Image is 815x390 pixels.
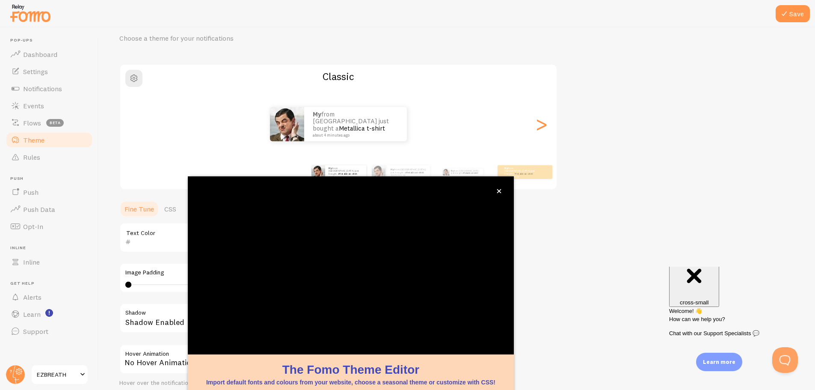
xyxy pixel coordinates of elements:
span: Events [23,101,44,110]
span: Alerts [23,293,41,301]
a: Inline [5,253,93,271]
span: Pop-ups [10,38,93,43]
span: Inline [10,245,93,251]
p: Learn more [703,358,735,366]
a: Support [5,323,93,340]
span: Theme [23,136,44,144]
a: Metallica t-shirt [515,172,533,176]
span: Settings [23,67,48,76]
img: Fomo [270,107,304,141]
div: No Hover Animation [119,344,376,374]
a: Rules [5,149,93,166]
strong: My [313,110,321,118]
img: fomo-relay-logo-orange.svg [9,2,52,24]
span: Support [23,327,48,336]
a: Push Data [5,201,93,218]
span: Rules [23,153,40,161]
p: from [GEOGRAPHIC_DATA] just bought a [391,168,427,176]
div: Hover over the notification for preview [119,379,376,387]
a: Metallica t-shirt [463,172,478,174]
strong: My [391,168,394,171]
span: Opt-In [23,222,43,231]
a: Flows beta [5,114,93,131]
span: Dashboard [23,50,57,59]
span: EZBREATH [37,369,77,380]
div: Shadow Enabled [119,303,376,334]
p: from [GEOGRAPHIC_DATA] just bought a [329,167,363,177]
img: Fomo [311,165,325,179]
small: about 4 minutes ago [329,176,362,177]
a: Dashboard [5,46,93,63]
label: Image Padding [125,269,370,277]
span: Notifications [23,84,62,93]
a: Settings [5,63,93,80]
button: close, [495,187,504,196]
img: Fomo [372,165,385,179]
a: Push [5,184,93,201]
small: about 4 minutes ago [504,176,538,177]
a: Theme [5,131,93,149]
small: about 4 minutes ago [313,133,396,137]
a: Metallica t-shirt [339,172,357,176]
span: Push Data [23,205,55,214]
a: Fine Tune [119,200,159,217]
strong: My [504,167,508,170]
img: Fomo [442,169,449,176]
span: Get Help [10,281,93,286]
small: about 4 minutes ago [391,174,426,176]
a: EZBREATH [31,364,89,385]
span: Push [23,188,39,196]
p: Import default fonts and colours from your website, choose a seasonal theme or customize with CSS! [198,378,504,387]
h2: Classic [120,70,557,83]
div: Next slide [536,93,546,155]
a: Opt-In [5,218,93,235]
p: from [GEOGRAPHIC_DATA] just bought a [504,167,539,177]
strong: My [451,170,454,172]
div: Learn more [696,353,742,371]
p: from [GEOGRAPHIC_DATA] just bought a [313,111,398,137]
a: Metallica t-shirt [339,124,385,132]
svg: <p>Watch New Feature Tutorials!</p> [45,309,53,317]
span: beta [46,119,64,127]
iframe: Help Scout Beacon - Open [772,347,798,373]
h1: The Fomo Theme Editor [198,361,504,378]
span: Flows [23,119,41,127]
a: Metallica t-shirt [406,170,424,174]
span: Learn [23,310,41,319]
a: Learn [5,306,93,323]
span: Inline [23,258,40,266]
a: Events [5,97,93,114]
p: Choose a theme for your notifications [119,33,325,43]
p: from [GEOGRAPHIC_DATA] just bought a [451,169,480,176]
a: CSS [159,200,181,217]
span: Push [10,176,93,182]
a: Notifications [5,80,93,97]
iframe: Help Scout Beacon - Messages and Notifications [665,267,803,347]
a: Alerts [5,289,93,306]
strong: My [329,167,332,170]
